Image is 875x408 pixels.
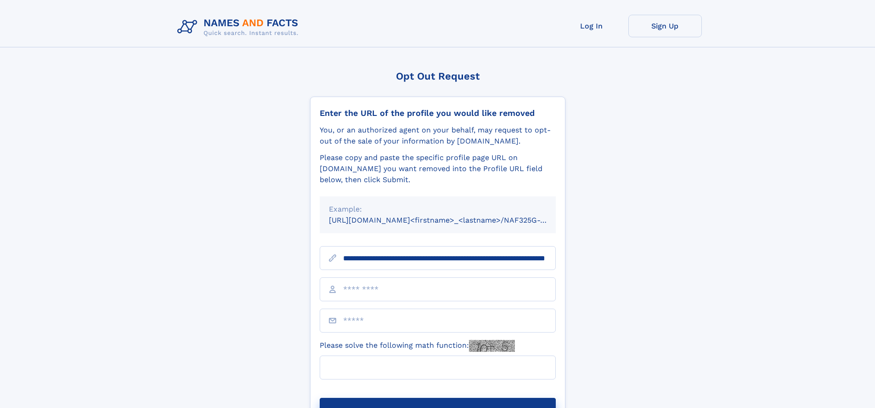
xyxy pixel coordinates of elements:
[329,216,573,224] small: [URL][DOMAIN_NAME]<firstname>_<lastname>/NAF325G-xxxxxxxx
[174,15,306,40] img: Logo Names and Facts
[320,125,556,147] div: You, or an authorized agent on your behalf, may request to opt-out of the sale of your informatio...
[628,15,702,37] a: Sign Up
[329,204,547,215] div: Example:
[555,15,628,37] a: Log In
[320,108,556,118] div: Enter the URL of the profile you would like removed
[320,152,556,185] div: Please copy and paste the specific profile page URL on [DOMAIN_NAME] you want removed into the Pr...
[310,70,565,82] div: Opt Out Request
[320,340,515,352] label: Please solve the following math function:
